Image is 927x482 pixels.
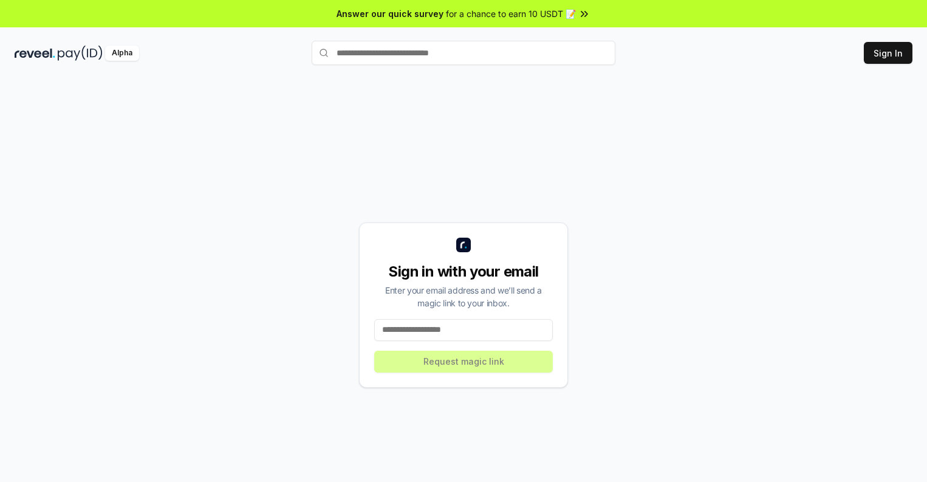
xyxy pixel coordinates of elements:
[374,284,553,309] div: Enter your email address and we’ll send a magic link to your inbox.
[446,7,576,20] span: for a chance to earn 10 USDT 📝
[374,262,553,281] div: Sign in with your email
[105,46,139,61] div: Alpha
[337,7,443,20] span: Answer our quick survey
[864,42,912,64] button: Sign In
[15,46,55,61] img: reveel_dark
[456,238,471,252] img: logo_small
[58,46,103,61] img: pay_id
